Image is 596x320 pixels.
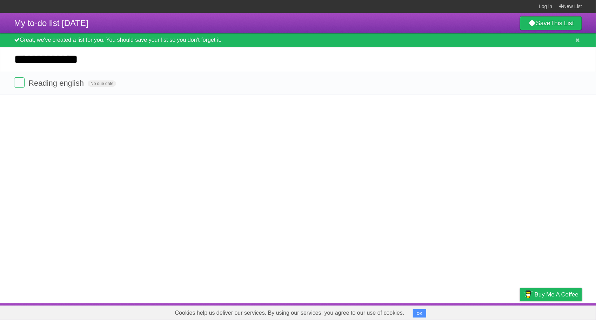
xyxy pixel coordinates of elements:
b: This List [550,20,574,27]
img: Buy me a coffee [523,288,533,300]
a: Developers [450,305,478,318]
label: Done [14,77,25,88]
a: About [427,305,441,318]
a: Suggest a feature [538,305,582,318]
a: Privacy [511,305,529,318]
a: Terms [487,305,502,318]
span: No due date [88,80,116,87]
a: SaveThis List [520,16,582,30]
span: Reading english [28,79,86,87]
button: OK [413,309,427,318]
span: Buy me a coffee [535,288,578,301]
a: Buy me a coffee [520,288,582,301]
span: Cookies help us deliver our services. By using our services, you agree to our use of cookies. [168,306,411,320]
span: My to-do list [DATE] [14,18,88,28]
